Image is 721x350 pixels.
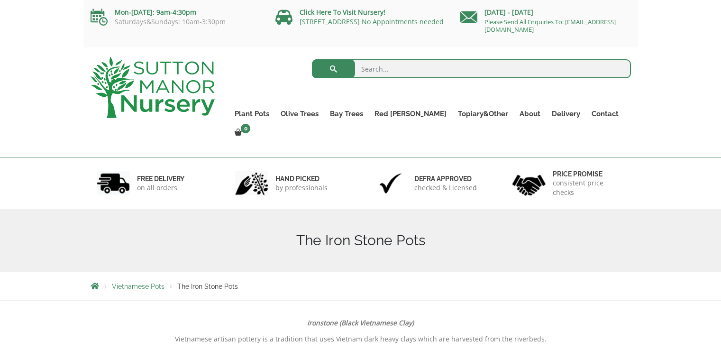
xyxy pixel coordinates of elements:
h1: The Iron Stone Pots [91,232,631,249]
img: 1.jpg [97,171,130,195]
strong: Ironstone (Black Vietnamese Clay) [307,318,414,327]
span: The Iron Stone Pots [177,283,238,290]
a: Delivery [546,107,586,120]
a: Red [PERSON_NAME] [369,107,452,120]
h6: hand picked [275,175,328,183]
a: About [514,107,546,120]
a: Plant Pots [229,107,275,120]
a: 0 [229,126,253,139]
img: 3.jpg [374,171,407,195]
a: Topiary&Other [452,107,514,120]
p: consistent price checks [553,178,625,197]
a: Contact [586,107,624,120]
p: checked & Licensed [414,183,477,193]
input: Search... [312,59,631,78]
p: Vietnamese artisan pottery is a tradition that uses Vietnam dark heavy clays which are harvested ... [91,333,631,345]
img: 2.jpg [235,171,268,195]
a: Bay Trees [324,107,369,120]
p: [DATE] - [DATE] [460,7,631,18]
span: 0 [241,124,250,133]
h6: FREE DELIVERY [137,175,184,183]
a: Vietnamese Pots [112,283,164,290]
p: Mon-[DATE]: 9am-4:30pm [91,7,261,18]
a: Click Here To Visit Nursery! [300,8,385,17]
p: on all orders [137,183,184,193]
img: logo [91,57,215,118]
h6: Price promise [553,170,625,178]
a: [STREET_ADDRESS] No Appointments needed [300,17,444,26]
nav: Breadcrumbs [91,282,631,290]
p: Saturdays&Sundays: 10am-3:30pm [91,18,261,26]
img: 4.jpg [512,169,546,198]
a: Olive Trees [275,107,324,120]
a: Please Send All Enquiries To: [EMAIL_ADDRESS][DOMAIN_NAME] [484,18,616,34]
p: by professionals [275,183,328,193]
h6: Defra approved [414,175,477,183]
